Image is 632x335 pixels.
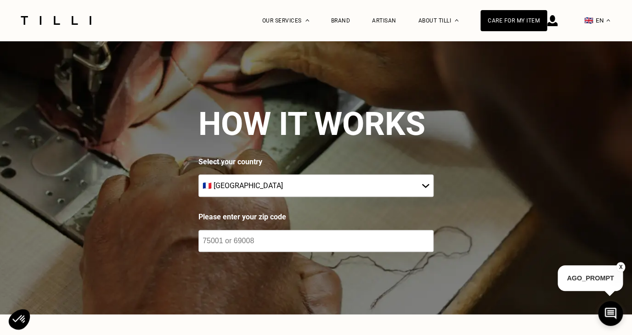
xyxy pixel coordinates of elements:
a: Brand [331,17,350,24]
a: Artisan [372,17,396,24]
img: Tilli seamstress service logo [17,16,95,25]
input: 75001 or 69008 [198,230,434,252]
button: X [616,262,625,272]
p: AGO_PROMPT [558,265,623,291]
label: Please enter your zip code [198,212,434,223]
p: Select your country [198,157,434,166]
img: About dropdown menu [455,19,458,22]
img: menu déroulant [606,19,610,22]
img: login icon [547,15,558,26]
span: 🇬🇧 [584,16,593,25]
a: Care for my item [480,10,547,31]
h2: How it works [198,105,425,143]
img: Dropdown menu [305,19,309,22]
